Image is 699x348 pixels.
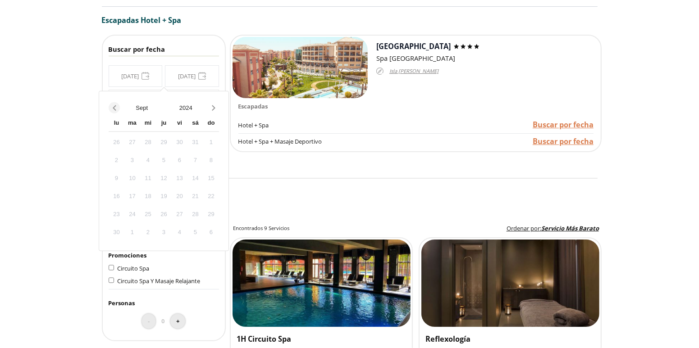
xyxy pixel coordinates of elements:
[507,224,540,232] span: Ordenar por
[187,116,203,131] div: sá
[541,224,599,232] span: Servicio Más Barato
[208,100,219,116] button: Next month
[140,152,156,168] div: 4
[156,152,172,168] div: 5
[172,224,187,240] div: 4
[109,152,124,168] div: 2
[187,224,203,240] div: 5
[238,134,380,150] div: Hotel + Spa + Masaje Deportivo
[140,134,156,150] div: 28
[203,152,219,168] div: 8
[172,206,187,222] div: 27
[109,134,124,150] div: 26
[172,152,187,168] div: 6
[172,134,187,150] div: 30
[117,277,200,285] span: Circuito Spa Y Masaje Relajante
[203,134,219,150] div: 1
[124,116,140,131] div: ma
[109,188,124,204] div: 16
[109,45,165,54] span: Buscar por fecha
[203,116,219,131] div: do
[187,206,203,222] div: 28
[109,224,124,240] div: 30
[376,53,599,63] div: Spa [GEOGRAPHIC_DATA]
[156,188,172,204] div: 19
[187,152,203,168] div: 7
[109,116,124,131] div: lu
[124,188,140,204] div: 17
[120,100,164,116] button: Open months overlay
[203,188,219,204] div: 22
[170,314,185,329] button: +
[187,170,203,186] div: 14
[141,15,182,25] span: Hotel + Spa
[533,136,594,147] a: Buscar por fecha
[172,188,187,204] div: 20
[109,251,147,259] span: Promociones
[117,264,149,272] span: Circuito Spa
[376,41,451,51] span: [GEOGRAPHIC_DATA]
[203,224,219,240] div: 6
[507,224,599,233] label: :
[140,206,156,222] div: 25
[142,314,155,329] button: -
[425,334,595,344] h3: Reflexología
[389,66,439,77] span: Isla [PERSON_NAME]
[124,170,140,186] div: 10
[109,116,219,240] div: Calendar wrapper
[109,134,219,240] div: Calendar days
[102,15,139,25] span: Escapadas
[109,170,124,186] div: 9
[187,188,203,204] div: 21
[172,170,187,186] div: 13
[124,224,140,240] div: 1
[238,102,268,110] span: Escapadas
[156,224,172,240] div: 3
[161,316,164,326] span: 0
[237,334,406,344] h3: 1H Circuito Spa
[109,206,124,222] div: 23
[233,225,289,232] h2: Encontrados 9 Servicios
[156,170,172,186] div: 12
[156,116,172,131] div: ju
[124,152,140,168] div: 3
[140,170,156,186] div: 11
[172,116,187,131] div: vi
[109,100,120,116] button: Previous month
[109,299,135,307] span: Personas
[140,116,156,131] div: mi
[156,206,172,222] div: 26
[203,170,219,186] div: 15
[533,136,594,146] span: Buscar por fecha
[140,188,156,204] div: 18
[164,100,208,116] button: Open years overlay
[187,134,203,150] div: 31
[533,120,594,130] a: Buscar por fecha
[140,224,156,240] div: 2
[124,134,140,150] div: 27
[203,206,219,222] div: 29
[238,117,380,134] div: Hotel + Spa
[156,134,172,150] div: 29
[124,206,140,222] div: 24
